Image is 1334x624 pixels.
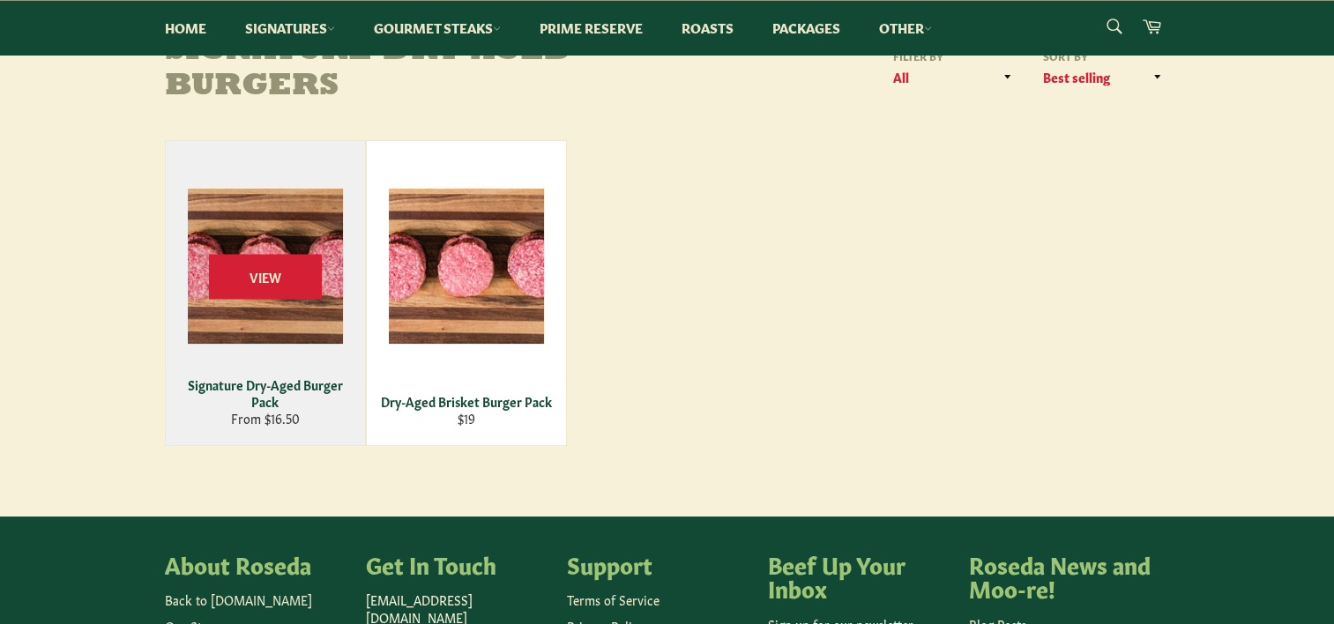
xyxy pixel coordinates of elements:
[567,552,750,576] h4: Support
[389,189,544,344] img: Dry-Aged Brisket Burger Pack
[377,410,555,427] div: $19
[969,552,1152,600] h4: Roseda News and Moo-re!
[768,552,951,600] h4: Beef Up Your Inbox
[888,48,1020,63] label: Filter by
[755,1,858,55] a: Packages
[567,591,660,608] a: Terms of Service
[165,552,348,576] h4: About Roseda
[664,1,751,55] a: Roasts
[366,140,567,446] a: Dry-Aged Brisket Burger Pack Dry-Aged Brisket Burger Pack $19
[861,1,950,55] a: Other
[1038,48,1170,63] label: Sort by
[366,552,549,576] h4: Get In Touch
[176,376,354,411] div: Signature Dry-Aged Burger Pack
[165,591,312,608] a: Back to [DOMAIN_NAME]
[377,393,555,410] div: Dry-Aged Brisket Burger Pack
[209,255,322,300] span: View
[356,1,518,55] a: Gourmet Steaks
[165,34,667,104] h1: Signature Dry-Aged Burgers
[522,1,660,55] a: Prime Reserve
[147,1,224,55] a: Home
[227,1,353,55] a: Signatures
[165,140,366,446] a: Signature Dry-Aged Burger Pack Signature Dry-Aged Burger Pack From $16.50 View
